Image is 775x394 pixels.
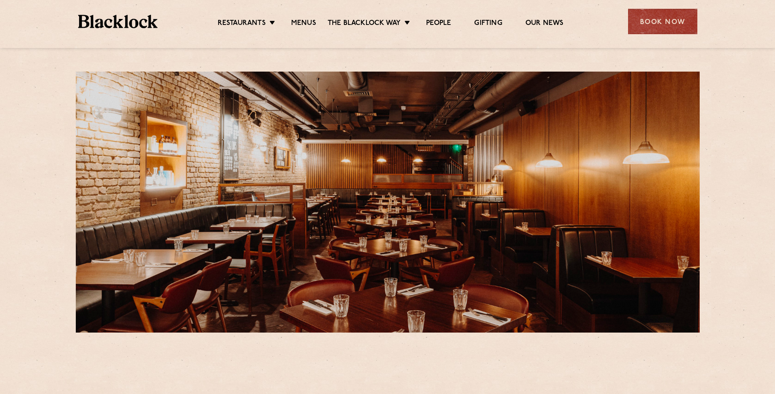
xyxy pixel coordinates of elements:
a: People [426,19,451,29]
img: BL_Textured_Logo-footer-cropped.svg [78,15,158,28]
a: Gifting [474,19,502,29]
a: Our News [525,19,564,29]
div: Book Now [628,9,697,34]
a: The Blacklock Way [328,19,401,29]
a: Menus [291,19,316,29]
a: Restaurants [218,19,266,29]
